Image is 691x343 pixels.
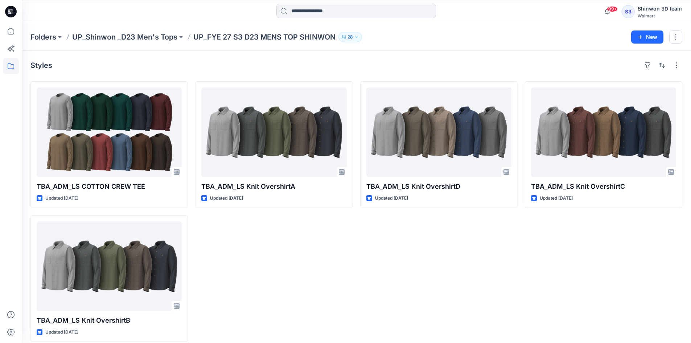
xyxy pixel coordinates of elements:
[37,315,182,326] p: TBA_ADM_LS Knit OvershirtB
[622,5,635,18] div: S3
[347,33,353,41] p: 28
[201,87,346,177] a: TBA_ADM_LS Knit OvershirtA
[375,195,408,202] p: Updated [DATE]
[607,6,618,12] span: 99+
[72,32,177,42] a: UP_Shinwon _D23 Men's Tops
[45,328,78,336] p: Updated [DATE]
[631,30,663,44] button: New
[338,32,362,42] button: 28
[37,221,182,311] a: TBA_ADM_LS Knit OvershirtB
[540,195,573,202] p: Updated [DATE]
[30,32,56,42] a: Folders
[638,4,682,13] div: Shinwon 3D team
[37,87,182,177] a: TBA_ADM_LS COTTON CREW TEE
[193,32,336,42] p: UP_FYE 27 S3 D23 MENS TOP SHINWON
[30,61,52,70] h4: Styles
[37,181,182,192] p: TBA_ADM_LS COTTON CREW TEE
[531,87,676,177] a: TBA_ADM_LS Knit OvershirtC
[366,181,511,192] p: TBA_ADM_LS Knit OvershirtD
[45,195,78,202] p: Updated [DATE]
[210,195,243,202] p: Updated [DATE]
[201,181,346,192] p: TBA_ADM_LS Knit OvershirtA
[531,181,676,192] p: TBA_ADM_LS Knit OvershirtC
[366,87,511,177] a: TBA_ADM_LS Knit OvershirtD
[638,13,682,19] div: Walmart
